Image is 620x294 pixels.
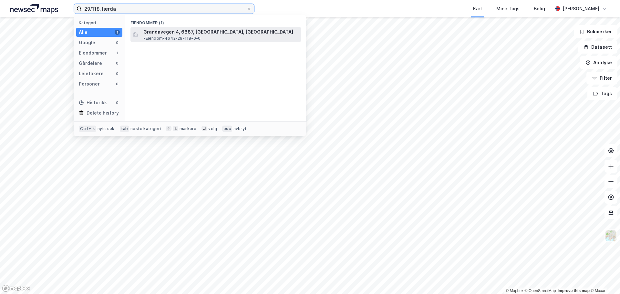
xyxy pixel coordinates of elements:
div: 0 [115,81,120,86]
div: [PERSON_NAME] [563,5,599,13]
span: Grandavegen 4, 6887, [GEOGRAPHIC_DATA], [GEOGRAPHIC_DATA] [143,28,293,36]
a: Mapbox homepage [2,285,30,292]
div: tab [120,126,129,132]
a: Mapbox [506,289,523,293]
span: • [143,36,145,41]
div: nytt søk [98,126,115,131]
div: Google [79,39,95,46]
div: avbryt [233,126,247,131]
span: Eiendom • 4642-29-118-0-0 [143,36,201,41]
img: Z [605,230,617,242]
div: Mine Tags [496,5,520,13]
div: esc [222,126,232,132]
div: Alle [79,28,88,36]
div: 0 [115,100,120,105]
div: Kontrollprogram for chat [588,263,620,294]
iframe: Chat Widget [588,263,620,294]
div: Bolig [534,5,545,13]
div: 0 [115,71,120,76]
div: velg [208,126,217,131]
button: Datasett [578,41,617,54]
div: Ctrl + k [79,126,96,132]
button: Tags [587,87,617,100]
div: Leietakere [79,70,104,77]
div: 1 [115,30,120,35]
div: 0 [115,61,120,66]
button: Filter [586,72,617,85]
div: 1 [115,50,120,56]
a: OpenStreetMap [525,289,556,293]
div: markere [180,126,196,131]
button: Analyse [580,56,617,69]
div: Historikk [79,99,107,106]
img: logo.a4113a55bc3d86da70a041830d287a7e.svg [10,4,58,14]
div: Eiendommer (1) [125,15,306,27]
input: Søk på adresse, matrikkel, gårdeiere, leietakere eller personer [82,4,246,14]
div: Gårdeiere [79,59,102,67]
div: 0 [115,40,120,45]
button: Bokmerker [574,25,617,38]
div: neste kategori [130,126,161,131]
div: Eiendommer [79,49,107,57]
a: Improve this map [558,289,590,293]
div: Kart [473,5,482,13]
div: Delete history [87,109,119,117]
div: Personer [79,80,100,88]
div: Kategori [79,20,122,25]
